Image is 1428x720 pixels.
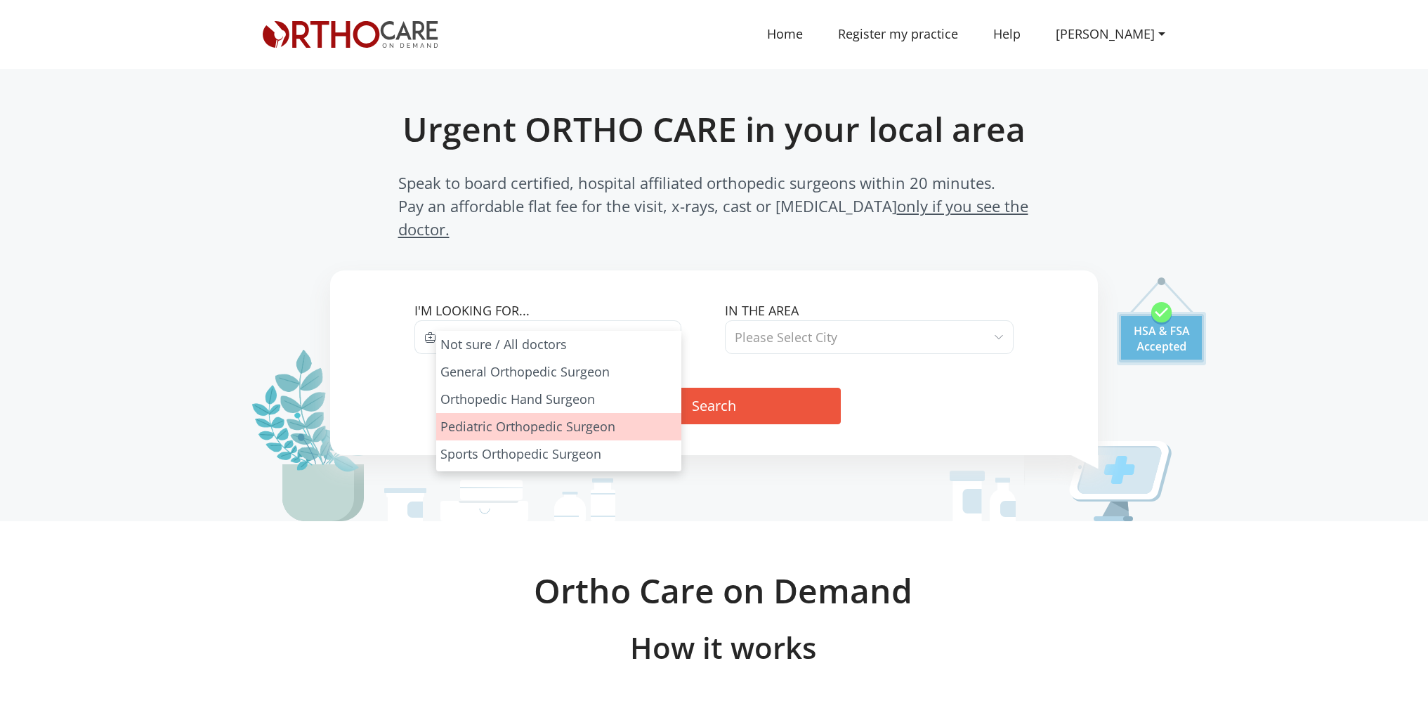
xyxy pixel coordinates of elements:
[1038,18,1183,50] a: [PERSON_NAME]
[272,570,1174,611] h2: Ortho Care on Demand
[976,18,1038,50] a: Help
[436,386,681,413] li: Orthopedic Hand Surgeon
[436,440,681,468] li: Sports Orthopedic Surgeon
[445,329,549,346] span: Type of Specialist
[414,301,703,320] label: I'm looking for...
[820,18,976,50] a: Register my practice
[749,18,820,50] a: Home
[436,468,681,495] li: Spine and Back Orthopedic Surgeon
[725,301,1014,320] label: In the area
[735,329,837,346] span: Please Select City
[436,358,681,386] li: General Orthopedic Surgeon
[398,171,1030,241] span: Speak to board certified, hospital affiliated orthopedic surgeons within 20 minutes. Pay an affor...
[436,331,681,358] li: Not sure / All doctors
[436,413,681,440] li: Pediatric Orthopedic Surgeon
[362,109,1067,150] h1: Urgent ORTHO CARE in your local area
[588,388,841,424] button: Search
[272,630,1174,665] h3: How it works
